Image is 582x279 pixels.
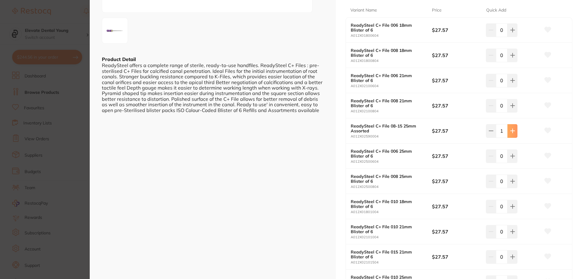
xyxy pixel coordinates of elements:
b: $27.57 [432,52,481,59]
p: Variant Name [350,7,377,13]
small: A012X01800604 [351,34,432,38]
b: ReadySteel C+ File 008 21mm Blister of 6 [351,98,424,108]
b: ReadySteel C+ File 010 21mm Blister of 6 [351,224,424,234]
b: $27.57 [432,228,481,235]
small: A012X01800804 [351,59,432,63]
img: RmlsZS5wbmc [104,20,126,42]
small: A012X02100604 [351,84,432,88]
b: $27.57 [432,102,481,109]
small: A012X02590004 [351,134,432,138]
b: $27.57 [432,27,481,33]
b: $27.57 [432,253,481,260]
b: $27.57 [432,77,481,84]
p: Price [432,7,442,13]
div: ReadySteel offers a complete range of sterile, ready-to-use handfiles. ReadySteel C+ Files : pre-... [102,63,324,113]
small: A012X02500804 [351,185,432,189]
b: ReadySteel C+ File 006 18mm Blister of 6 [351,23,424,32]
b: ReadySteel C+ File 008 25mm Blister of 6 [351,174,424,184]
small: A012X02500604 [351,160,432,164]
b: ReadySteel C+ File 015 21mm Blister of 6 [351,250,424,259]
b: $27.57 [432,203,481,210]
b: ReadySteel C+ File 006 25mm Blister of 6 [351,149,424,158]
b: ReadySteel C+ File 08-15 25mm Assorted [351,124,424,133]
b: ReadySteel C+ File 008 18mm Blister of 6 [351,48,424,58]
b: ReadySteel C+ File 010 18mm Blister of 6 [351,199,424,209]
small: A012X02101004 [351,235,432,239]
small: A012X02101504 [351,260,432,264]
small: A012X02100804 [351,109,432,113]
p: Quick Add [486,7,506,13]
b: Product Detail [102,56,136,62]
b: ReadySteel C+ File 006 21mm Blister of 6 [351,73,424,83]
b: $27.57 [432,153,481,159]
b: $27.57 [432,128,481,134]
small: A012X01801004 [351,210,432,214]
b: $27.57 [432,178,481,185]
